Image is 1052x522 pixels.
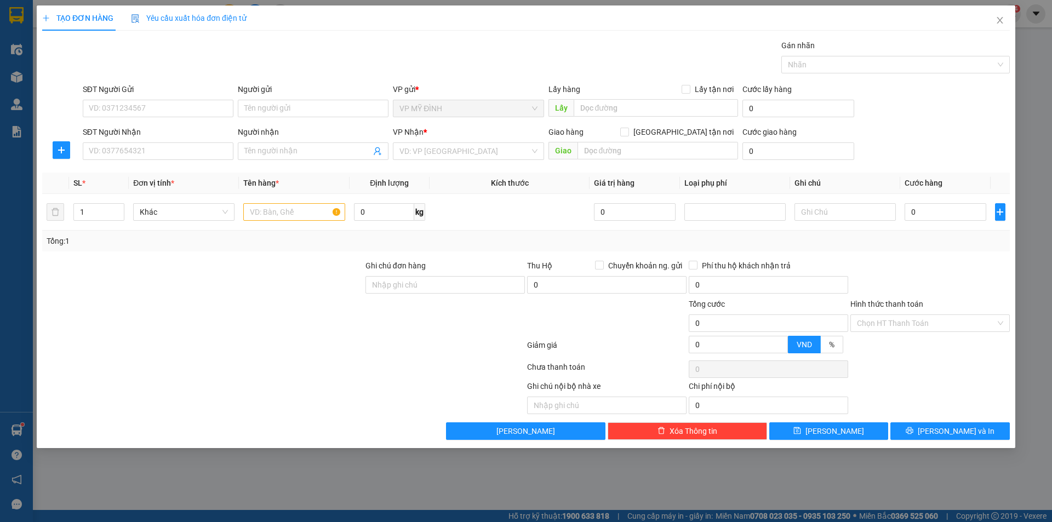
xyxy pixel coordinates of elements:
[131,14,140,23] img: icon
[83,83,233,95] div: SĐT Người Gửi
[365,261,426,270] label: Ghi chú đơn hàng
[370,179,409,187] span: Định lượng
[604,260,687,272] span: Chuyển khoản ng. gửi
[594,203,676,221] input: 0
[47,235,406,247] div: Tổng: 1
[906,427,913,435] span: printer
[769,422,888,440] button: save[PERSON_NAME]
[794,203,896,221] input: Ghi Chú
[829,340,834,349] span: %
[53,141,70,159] button: plus
[112,212,124,220] span: Decrease Value
[689,380,848,397] div: Chi phí nội bộ
[689,300,725,308] span: Tổng cước
[497,425,556,437] span: [PERSON_NAME]
[400,100,538,117] span: VP MỸ ĐÌNH
[775,345,787,353] span: Decrease Value
[47,203,64,221] button: delete
[134,179,175,187] span: Đơn vị tính
[238,83,388,95] div: Người gửi
[742,100,854,117] input: Cước lấy hàng
[996,208,1005,216] span: plus
[779,346,785,352] span: down
[548,142,578,159] span: Giao
[374,147,382,156] span: user-add
[985,5,1015,36] button: Close
[73,179,82,187] span: SL
[112,204,124,212] span: Increase Value
[608,422,768,440] button: deleteXóa Thông tin
[548,99,574,117] span: Lấy
[905,179,943,187] span: Cước hàng
[365,276,525,294] input: Ghi chú đơn hàng
[83,126,233,138] div: SĐT Người Nhận
[574,99,738,117] input: Dọc đường
[238,126,388,138] div: Người nhận
[594,179,635,187] span: Giá trị hàng
[670,425,717,437] span: Xóa Thông tin
[42,14,113,22] span: TẠO ĐƠN HÀNG
[742,128,797,136] label: Cước giao hàng
[775,336,787,345] span: Increase Value
[680,173,790,194] th: Loại phụ phí
[244,179,279,187] span: Tên hàng
[393,83,544,95] div: VP gửi
[527,261,552,270] span: Thu Hộ
[548,85,580,94] span: Lấy hàng
[53,146,70,154] span: plus
[447,422,606,440] button: [PERSON_NAME]
[244,203,345,221] input: VD: Bàn, Ghế
[918,425,994,437] span: [PERSON_NAME] và In
[781,41,815,50] label: Gán nhãn
[790,173,900,194] th: Ghi chú
[995,203,1005,221] button: plus
[116,205,122,212] span: up
[578,142,738,159] input: Dọc đường
[996,16,1004,25] span: close
[797,340,812,349] span: VND
[806,425,865,437] span: [PERSON_NAME]
[548,128,584,136] span: Giao hàng
[116,213,122,220] span: down
[527,397,687,414] input: Nhập ghi chú
[140,204,228,220] span: Khác
[697,260,795,272] span: Phí thu hộ khách nhận trả
[850,300,923,308] label: Hình thức thanh toán
[742,85,792,94] label: Cước lấy hàng
[742,142,854,160] input: Cước giao hàng
[690,83,738,95] span: Lấy tận nơi
[629,126,738,138] span: [GEOGRAPHIC_DATA] tận nơi
[414,203,425,221] span: kg
[491,179,529,187] span: Kích thước
[393,128,424,136] span: VP Nhận
[131,14,247,22] span: Yêu cầu xuất hóa đơn điện tử
[527,380,687,397] div: Ghi chú nội bộ nhà xe
[526,339,688,358] div: Giảm giá
[779,337,785,344] span: up
[794,427,802,435] span: save
[42,14,50,22] span: plus
[526,361,688,380] div: Chưa thanh toán
[658,427,665,435] span: delete
[891,422,1010,440] button: printer[PERSON_NAME] và In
